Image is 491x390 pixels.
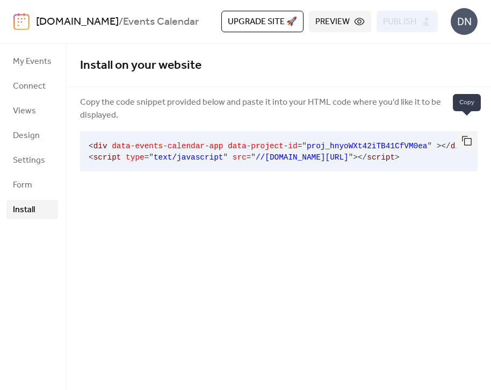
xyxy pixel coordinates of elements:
span: = [145,153,149,162]
span: div [93,142,107,150]
span: > [395,153,400,162]
span: " [349,153,353,162]
span: " [427,142,432,150]
img: logo [13,13,30,30]
span: " [149,153,154,162]
span: = [298,142,302,150]
a: [DOMAIN_NAME] [36,12,119,32]
a: Connect [6,76,58,96]
span: Connect [13,80,46,93]
span: = [247,153,251,162]
span: Copy [453,94,481,111]
span: Preview [315,16,350,28]
span: " [251,153,256,162]
span: Views [13,105,36,118]
span: < [89,153,93,162]
a: Settings [6,150,58,170]
span: Settings [13,154,45,167]
span: data-project-id [228,142,298,150]
span: script [93,153,121,162]
b: Events Calendar [123,12,199,32]
a: Form [6,175,58,194]
div: DN [451,8,478,35]
span: </ [358,153,367,162]
button: Upgrade site 🚀 [221,11,304,32]
span: Upgrade site 🚀 [228,16,297,28]
span: type [126,153,145,162]
span: My Events [13,55,52,68]
span: Install on your website [80,54,201,77]
span: </ [441,142,450,150]
span: src [233,153,247,162]
span: Copy the code snippet provided below and paste it into your HTML code where you'd like it to be d... [80,96,478,122]
span: data-events-calendar-app [112,142,223,150]
span: proj_hnyoWXt42iTB41CfVM0ea [307,142,428,150]
span: " [223,153,228,162]
button: Preview [309,11,371,32]
a: My Events [6,52,58,71]
span: Form [13,179,32,192]
span: Design [13,129,40,142]
span: < [89,142,93,150]
span: script [367,153,395,162]
span: " [302,142,307,150]
span: > [437,142,442,150]
span: Install [13,204,35,216]
b: / [119,12,123,32]
span: div [451,142,465,150]
a: Design [6,126,58,145]
span: text/javascript [154,153,223,162]
span: //[DOMAIN_NAME][URL] [256,153,349,162]
a: Install [6,200,58,219]
a: Views [6,101,58,120]
span: > [353,153,358,162]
